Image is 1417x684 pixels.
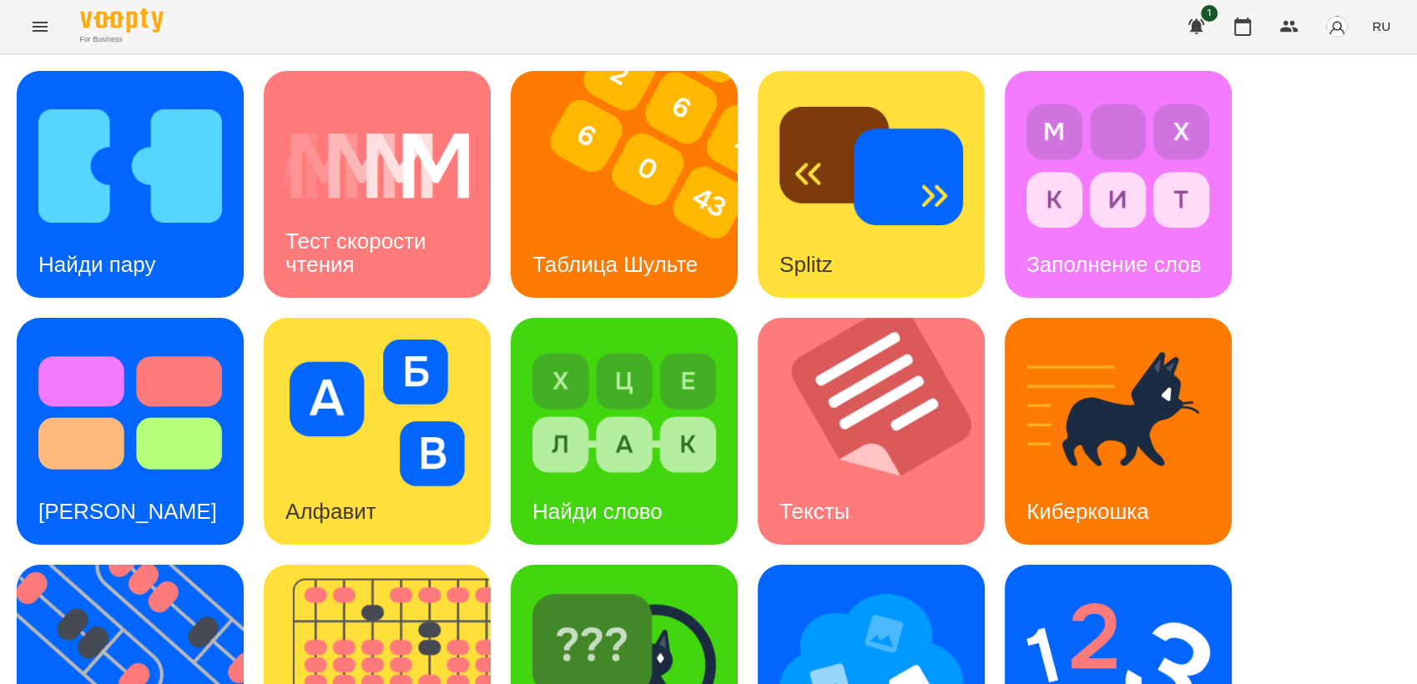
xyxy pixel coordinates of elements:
a: Таблица ШультеТаблица Шульте [511,71,738,298]
h3: Тест скорости чтения [285,229,432,276]
a: Заполнение словЗаполнение слов [1005,71,1232,298]
h3: [PERSON_NAME] [38,499,217,524]
img: avatar_s.png [1325,15,1349,38]
h3: Таблица Шульте [532,252,698,277]
a: Найди паруНайди пару [17,71,244,298]
button: Menu [20,7,60,47]
button: RU [1365,11,1397,42]
img: Найди пару [38,93,222,239]
img: Splitz [779,93,963,239]
img: Алфавит [285,339,469,486]
a: АлфавитАлфавит [264,318,491,545]
img: Заполнение слов [1026,93,1210,239]
h3: Найди слово [532,499,663,524]
a: Тест Струпа[PERSON_NAME] [17,318,244,545]
a: SplitzSplitz [758,71,985,298]
span: RU [1372,18,1390,35]
img: Найди слово [532,339,716,486]
a: КиберкошкаКиберкошка [1005,318,1232,545]
h3: Киберкошка [1026,499,1149,524]
h3: Тексты [779,499,850,524]
img: Тексты [758,318,1006,545]
h3: Алфавит [285,499,376,524]
h3: Найди пару [38,252,155,277]
img: Киберкошка [1026,339,1210,486]
a: Тест скорости чтенияТест скорости чтения [264,71,491,298]
a: Найди словоНайди слово [511,318,738,545]
span: 1 [1201,5,1218,22]
img: Тест Струпа [38,339,222,486]
span: For Business [80,34,164,45]
a: ТекстыТексты [758,318,985,545]
img: Тест скорости чтения [285,93,469,239]
h3: Splitz [779,252,833,277]
h3: Заполнение слов [1026,252,1201,277]
img: Voopty Logo [80,8,164,33]
img: Таблица Шульте [511,71,759,298]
